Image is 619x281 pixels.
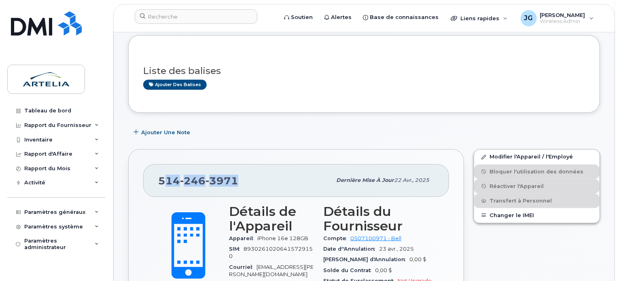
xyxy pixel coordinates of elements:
[370,13,439,21] span: Base de connaissances
[318,9,357,25] a: Alertes
[409,256,426,262] span: 0,00 $
[375,267,392,273] span: 0,00 $
[143,66,585,76] h3: Liste des balises
[474,179,600,194] button: Réactiver l'Appareil
[229,264,257,270] span: Courriel
[143,80,207,90] a: Ajouter des balises
[540,18,585,25] span: Wireless Admin
[323,256,409,262] span: [PERSON_NAME] d'Annulation
[474,208,600,223] button: Changer le IMEI
[460,15,499,21] span: Liens rapides
[515,10,600,26] div: Justin Gauthier
[540,12,585,18] span: [PERSON_NAME]
[229,264,314,277] span: [EMAIL_ADDRESS][PERSON_NAME][DOMAIN_NAME]
[331,13,352,21] span: Alertes
[135,9,257,24] input: Recherche
[323,204,435,233] h3: Détails du Fournisseur
[474,165,600,179] button: Bloquer l'utilisation des données
[323,267,375,273] span: Solde du Contrat
[474,194,600,208] button: Transfert à Personnel
[229,246,244,252] span: SIM
[490,183,544,189] span: Réactiver l'Appareil
[379,246,414,252] span: 23 avr., 2025
[394,177,429,183] span: 22 avr., 2025
[158,175,238,187] span: 514
[445,10,513,26] div: Liens rapides
[323,246,379,252] span: Date d''Annulation
[350,235,401,241] a: 0507100971 - Bell
[257,235,308,241] span: iPhone 16e 128GB
[524,13,533,23] span: JG
[336,177,394,183] span: Dernière mise à jour
[229,235,257,241] span: Appareil
[229,246,313,259] span: 89302610206415729150
[357,9,444,25] a: Base de connaissances
[180,175,206,187] span: 246
[474,150,600,164] a: Modifier l'Appareil / l'Employé
[229,204,314,233] h3: Détails de l'Appareil
[128,125,197,139] button: Ajouter une Note
[278,9,318,25] a: Soutien
[291,13,313,21] span: Soutien
[323,235,350,241] span: Compte
[206,175,238,187] span: 3971
[141,129,190,136] span: Ajouter une Note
